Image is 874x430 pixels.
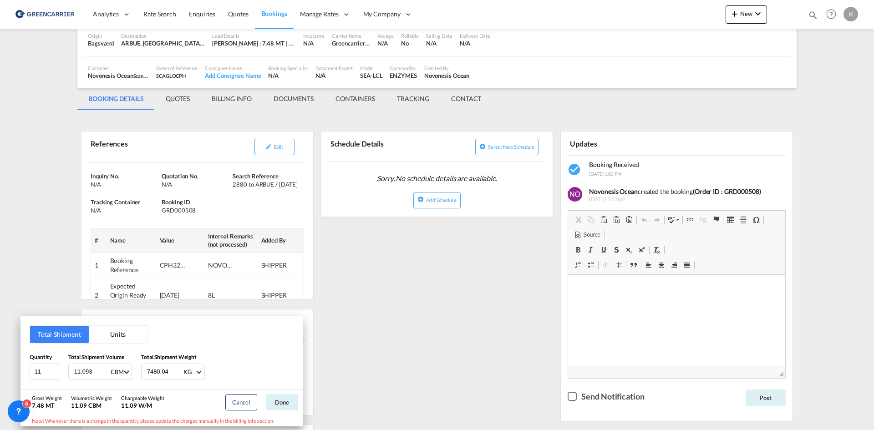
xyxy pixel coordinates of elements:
div: Volumetric Weight [71,395,112,401]
input: Qty [30,364,59,380]
div: Note: Whenever there is a change in the quantity, please update the charges manually in the billi... [20,415,303,426]
input: Enter weight [146,364,183,379]
div: 7.48 MT [32,401,62,410]
div: 11.09 CBM [71,401,112,410]
span: Total Shipment Volume [68,354,124,360]
div: CBM [111,368,124,375]
div: KG [183,368,192,375]
button: Units [89,326,147,343]
button: Done [266,394,298,410]
span: Total Shipment Weight [141,354,197,360]
input: Enter volume [73,364,110,379]
button: Cancel [225,394,257,410]
div: Gross Weight [32,395,62,401]
button: Total Shipment [30,326,89,343]
div: 11.09 W/M [121,401,164,410]
span: Quantity [30,354,52,360]
div: Chargeable Weight [121,395,164,401]
body: Editor, editor6 [9,9,208,19]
